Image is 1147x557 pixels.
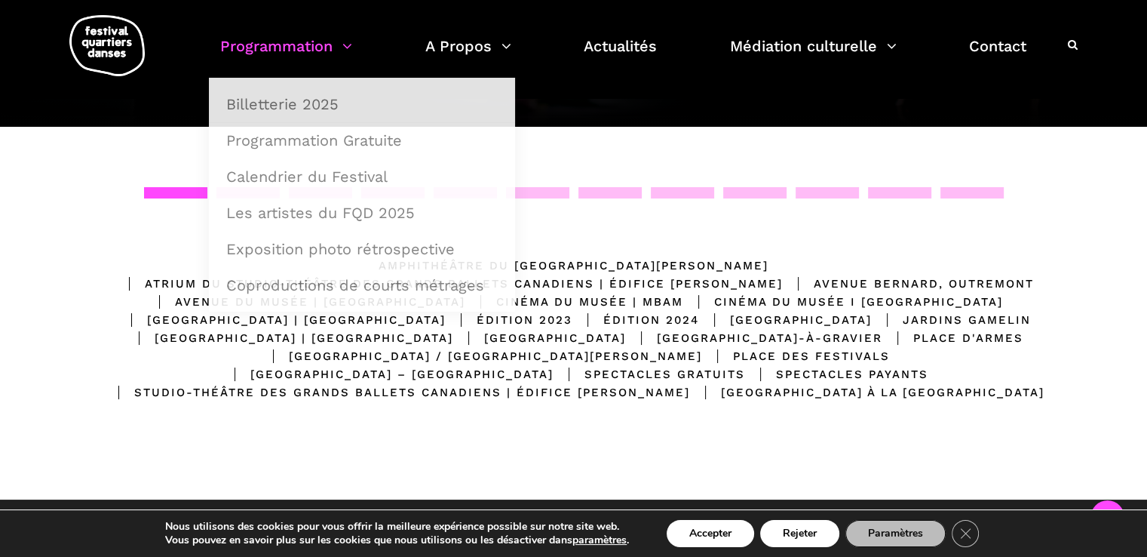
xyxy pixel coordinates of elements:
[165,520,629,534] p: Nous utilisons des cookies pour vous offrir la meilleure expérience possible sur notre site web.
[730,33,897,78] a: Médiation culturelle
[845,520,946,547] button: Paramètres
[379,257,768,275] div: Amphithéâtre du [GEOGRAPHIC_DATA][PERSON_NAME]
[217,195,507,230] a: Les artistes du FQD 2025
[702,347,890,365] div: Place des Festivals
[572,311,699,329] div: Édition 2024
[745,365,928,383] div: Spectacles Payants
[124,329,453,347] div: [GEOGRAPHIC_DATA] | [GEOGRAPHIC_DATA]
[453,329,626,347] div: [GEOGRAPHIC_DATA]
[446,311,572,329] div: Édition 2023
[144,293,465,311] div: Avenue du Musée | [GEOGRAPHIC_DATA]
[572,534,627,547] button: paramètres
[882,329,1023,347] div: Place d'Armes
[760,520,839,547] button: Rejeter
[220,33,352,78] a: Programmation
[683,293,1003,311] div: Cinéma du Musée I [GEOGRAPHIC_DATA]
[952,520,979,547] button: Close GDPR Cookie Banner
[217,159,507,194] a: Calendrier du Festival
[258,347,702,365] div: [GEOGRAPHIC_DATA] / [GEOGRAPHIC_DATA][PERSON_NAME]
[114,275,783,293] div: Atrium du Studio-Théâtre des Grands Ballets Canadiens | Édifice [PERSON_NAME]
[116,311,446,329] div: [GEOGRAPHIC_DATA] | [GEOGRAPHIC_DATA]
[584,33,657,78] a: Actualités
[626,329,882,347] div: [GEOGRAPHIC_DATA]-à-Gravier
[69,15,145,76] img: logo-fqd-med
[219,365,554,383] div: [GEOGRAPHIC_DATA] – [GEOGRAPHIC_DATA]
[667,520,754,547] button: Accepter
[699,311,872,329] div: [GEOGRAPHIC_DATA]
[969,33,1026,78] a: Contact
[217,268,507,303] a: Coproductions de courts métrages
[872,311,1031,329] div: Jardins Gamelin
[165,534,629,547] p: Vous pouvez en savoir plus sur les cookies que nous utilisons ou les désactiver dans .
[465,293,683,311] div: Cinéma du Musée | MBAM
[783,275,1034,293] div: Avenue Bernard, Outremont
[690,383,1044,402] div: [GEOGRAPHIC_DATA] à la [GEOGRAPHIC_DATA]
[217,87,507,122] a: Billetterie 2025
[103,383,690,402] div: Studio-Théâtre des Grands Ballets Canadiens | Édifice [PERSON_NAME]
[425,33,511,78] a: A Propos
[554,365,745,383] div: Spectacles gratuits
[217,123,507,158] a: Programmation Gratuite
[217,232,507,266] a: Exposition photo rétrospective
